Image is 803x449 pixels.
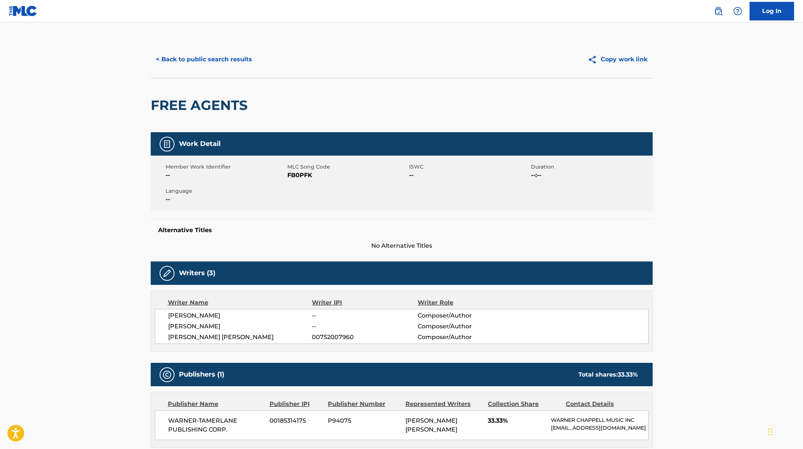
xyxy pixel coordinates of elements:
[418,311,514,320] span: Composer/Author
[312,322,417,331] span: --
[618,371,638,378] span: 33.33 %
[166,187,285,195] span: Language
[730,4,745,19] div: Help
[158,227,645,234] h5: Alternative Titles
[168,416,264,434] span: WARNER-TAMERLANE PUBLISHING CORP.
[733,7,742,16] img: help
[588,55,601,64] img: Copy work link
[488,400,560,409] div: Collection Share
[551,416,648,424] p: WARNER CHAPPELL MUSIC INC
[166,195,285,204] span: --
[750,2,794,20] a: Log In
[287,171,407,180] span: FB0PFK
[409,163,529,171] span: ISWC
[566,400,638,409] div: Contact Details
[179,370,224,379] h5: Publishers (1)
[768,421,773,443] div: Drag
[166,163,285,171] span: Member Work Identifier
[179,269,215,277] h5: Writers (3)
[270,400,322,409] div: Publisher IPI
[405,417,457,433] span: [PERSON_NAME] [PERSON_NAME]
[418,333,514,342] span: Composer/Author
[151,97,251,114] h2: FREE AGENTS
[9,6,37,16] img: MLC Logo
[488,416,545,425] span: 33.33%
[418,322,514,331] span: Composer/Author
[287,163,407,171] span: MLC Song Code
[582,50,653,69] button: Copy work link
[551,424,648,432] p: [EMAIL_ADDRESS][DOMAIN_NAME]
[151,50,257,69] button: < Back to public search results
[168,311,312,320] span: [PERSON_NAME]
[711,4,726,19] a: Public Search
[531,171,651,180] span: --:--
[270,416,322,425] span: 00185314175
[179,140,221,148] h5: Work Detail
[168,298,312,307] div: Writer Name
[312,333,417,342] span: 00752007960
[163,140,172,149] img: Work Detail
[163,269,172,278] img: Writers
[163,370,172,379] img: Publishers
[328,416,400,425] span: P94075
[409,171,529,180] span: --
[405,400,482,409] div: Represented Writers
[578,370,638,379] div: Total shares:
[151,241,653,250] span: No Alternative Titles
[328,400,400,409] div: Publisher Number
[312,311,417,320] span: --
[168,400,264,409] div: Publisher Name
[418,298,514,307] div: Writer Role
[168,333,312,342] span: [PERSON_NAME] [PERSON_NAME]
[168,322,312,331] span: [PERSON_NAME]
[714,7,723,16] img: search
[766,413,803,449] iframe: Chat Widget
[312,298,418,307] div: Writer IPI
[531,163,651,171] span: Duration
[166,171,285,180] span: --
